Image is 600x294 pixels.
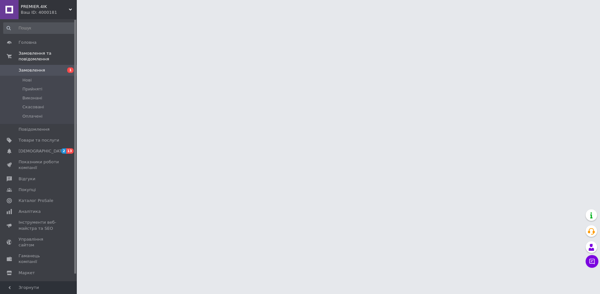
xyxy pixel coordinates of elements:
input: Пошук [3,22,76,34]
span: Скасовані [22,104,44,110]
span: Головна [19,40,36,45]
span: Нові [22,77,32,83]
span: Прийняті [22,86,42,92]
span: Показники роботи компанії [19,159,59,171]
div: Ваш ID: 4000181 [21,10,77,15]
span: Налаштування [19,281,51,287]
span: 2 [61,148,66,154]
span: Аналітика [19,209,41,214]
span: Товари та послуги [19,137,59,143]
span: Маркет [19,270,35,276]
button: Чат з покупцем [586,255,598,268]
span: Оплачені [22,113,43,119]
span: Управління сайтом [19,236,59,248]
span: 1 [67,67,74,73]
span: Гаманець компанії [19,253,59,265]
span: Замовлення та повідомлення [19,50,77,62]
span: Інструменти веб-майстра та SEO [19,220,59,231]
span: [DEMOGRAPHIC_DATA] [19,148,66,154]
span: PREMIER.4IK [21,4,69,10]
span: Відгуки [19,176,35,182]
span: Виконані [22,95,42,101]
span: Замовлення [19,67,45,73]
span: 13 [66,148,74,154]
span: Повідомлення [19,127,50,132]
span: Каталог ProSale [19,198,53,204]
span: Покупці [19,187,36,193]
